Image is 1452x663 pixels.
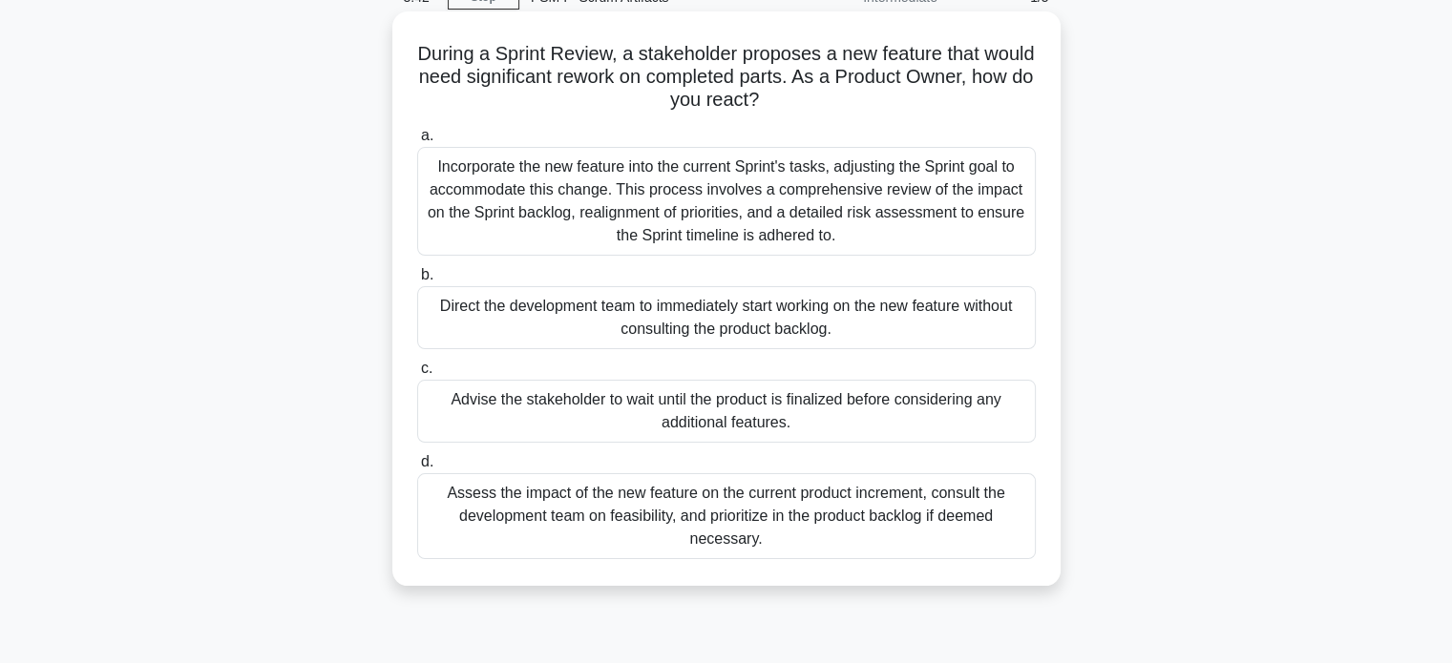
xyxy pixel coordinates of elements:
div: Assess the impact of the new feature on the current product increment, consult the development te... [417,473,1036,559]
h5: During a Sprint Review, a stakeholder proposes a new feature that would need significant rework o... [415,42,1038,113]
div: Direct the development team to immediately start working on the new feature without consulting th... [417,286,1036,349]
div: Advise the stakeholder to wait until the product is finalized before considering any additional f... [417,380,1036,443]
div: Incorporate the new feature into the current Sprint's tasks, adjusting the Sprint goal to accommo... [417,147,1036,256]
span: d. [421,453,433,469]
span: b. [421,266,433,282]
span: a. [421,127,433,143]
span: c. [421,360,432,376]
